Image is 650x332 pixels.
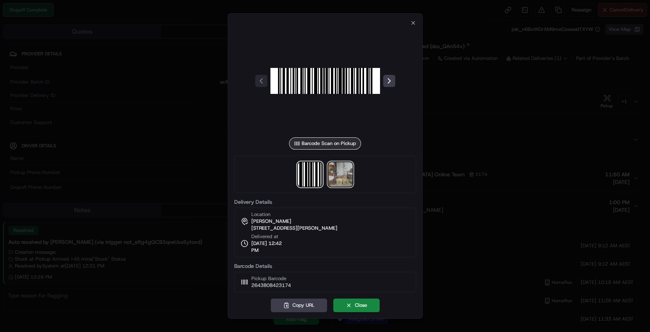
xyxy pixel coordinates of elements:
[234,263,416,269] label: Barcode Details
[333,298,380,312] button: Close
[289,137,361,150] div: Barcode Scan on Pickup
[234,199,416,205] label: Delivery Details
[251,240,286,254] span: [DATE] 12:42 PM
[271,298,327,312] button: Copy URL
[270,26,380,136] img: barcode_scan_on_pickup image
[251,282,291,289] span: 2643808423174
[251,275,291,282] span: Pickup Barcode
[251,211,270,218] span: Location
[328,162,353,187] img: photo_proof_of_delivery image
[298,162,322,187] img: barcode_scan_on_pickup image
[251,233,286,240] span: Delivered at
[251,218,291,225] span: [PERSON_NAME]
[251,225,337,232] span: [STREET_ADDRESS][PERSON_NAME]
